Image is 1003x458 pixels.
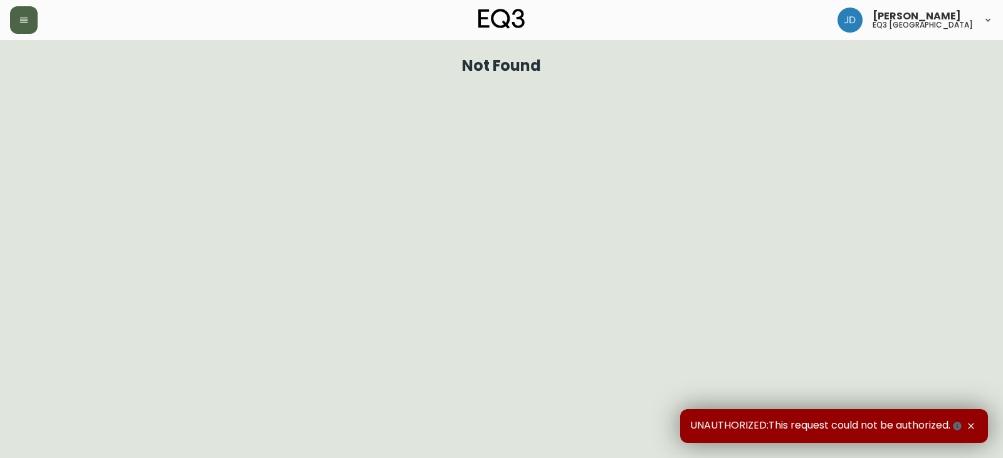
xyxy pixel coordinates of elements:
[478,9,525,29] img: logo
[873,11,961,21] span: [PERSON_NAME]
[690,419,964,433] span: UNAUTHORIZED:This request could not be authorized.
[462,60,542,71] h1: Not Found
[873,21,973,29] h5: eq3 [GEOGRAPHIC_DATA]
[838,8,863,33] img: 7c567ac048721f22e158fd313f7f0981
